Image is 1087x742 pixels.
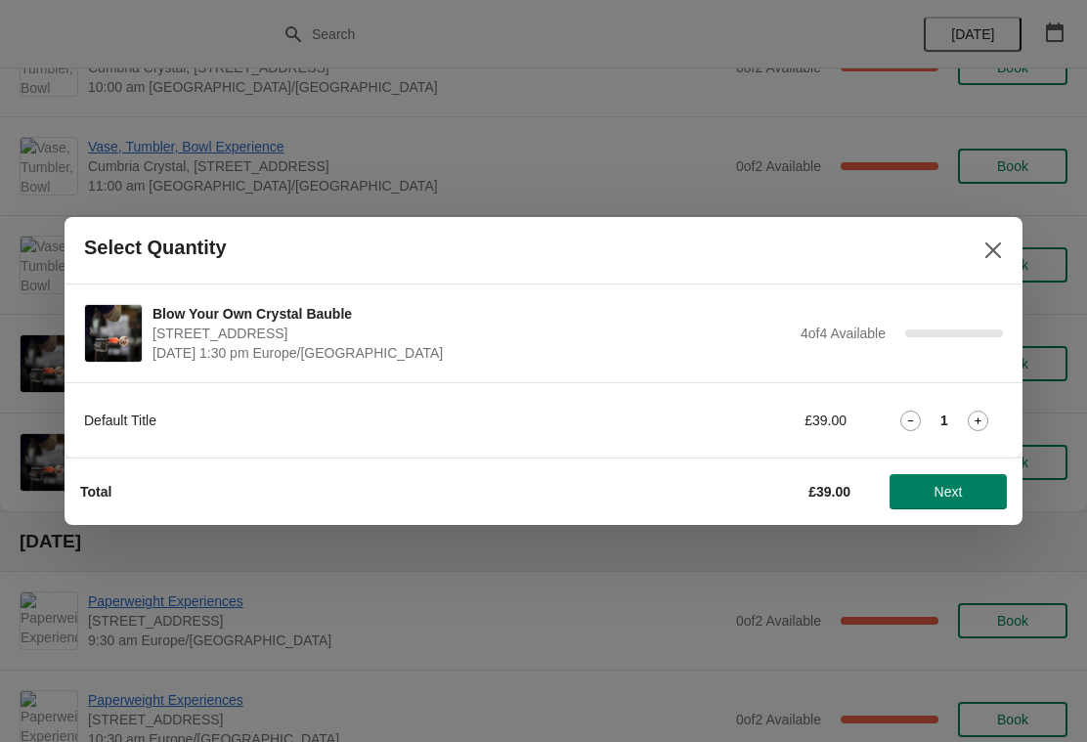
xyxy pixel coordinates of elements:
[890,474,1007,509] button: Next
[152,343,791,363] span: [DATE] 1:30 pm Europe/[GEOGRAPHIC_DATA]
[801,326,886,341] span: 4 of 4 Available
[84,411,627,430] div: Default Title
[935,484,963,500] span: Next
[152,324,791,343] span: [STREET_ADDRESS]
[976,233,1011,268] button: Close
[666,411,847,430] div: £39.00
[80,484,111,500] strong: Total
[152,304,791,324] span: Blow Your Own Crystal Bauble
[85,305,142,362] img: Blow Your Own Crystal Bauble | Cumbria Crystal, Canal Street, Ulverston LA12 7LB, UK | August 24 ...
[84,237,227,259] h2: Select Quantity
[940,411,948,430] strong: 1
[808,484,850,500] strong: £39.00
